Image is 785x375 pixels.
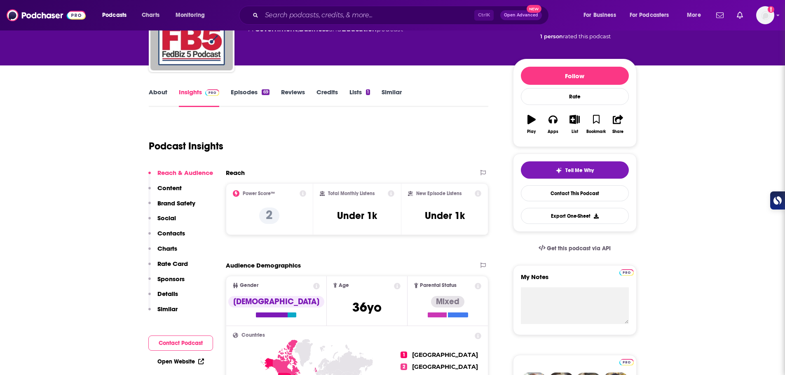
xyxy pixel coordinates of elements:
[521,273,629,287] label: My Notes
[179,88,220,107] a: InsightsPodchaser Pro
[148,290,178,305] button: Details
[7,7,86,23] img: Podchaser - Follow, Share and Rate Podcasts
[259,207,279,224] p: 2
[542,109,564,139] button: Apps
[316,88,338,107] a: Credits
[157,169,213,177] p: Reach & Audience
[148,335,213,351] button: Contact Podcast
[148,229,185,245] button: Contacts
[586,129,606,134] div: Bookmark
[401,352,407,358] span: 1
[681,9,711,22] button: open menu
[231,88,269,107] a: Episodes69
[619,269,634,276] img: Podchaser Pro
[527,129,536,134] div: Play
[412,351,478,359] span: [GEOGRAPHIC_DATA]
[157,214,176,222] p: Social
[382,88,402,107] a: Similar
[157,184,182,192] p: Content
[607,109,628,139] button: Share
[142,9,159,21] span: Charts
[262,9,474,22] input: Search podcasts, credits, & more...
[157,199,195,207] p: Brand Safety
[521,185,629,201] a: Contact This Podcast
[148,245,177,260] button: Charts
[756,6,774,24] span: Logged in as elleb2btech
[337,210,377,222] h3: Under 1k
[578,9,626,22] button: open menu
[148,199,195,214] button: Brand Safety
[149,88,167,107] a: About
[149,140,223,152] h1: Podcast Insights
[474,10,494,21] span: Ctrl K
[756,6,774,24] button: Show profile menu
[504,13,538,17] span: Open Advanced
[532,238,618,259] a: Get this podcast via API
[170,9,216,22] button: open menu
[352,299,382,315] span: 36 yo
[612,129,623,134] div: Share
[563,33,611,40] span: rated this podcast
[521,109,542,139] button: Play
[565,167,594,174] span: Tell Me Why
[148,214,176,229] button: Social
[768,6,774,13] svg: Add a profile image
[547,245,611,252] span: Get this podcast via API
[281,88,305,107] a: Reviews
[148,275,185,290] button: Sponsors
[226,261,301,269] h2: Audience Demographics
[157,275,185,283] p: Sponsors
[572,129,578,134] div: List
[262,89,269,95] div: 69
[521,88,629,105] div: Rate
[349,88,370,107] a: Lists1
[425,210,465,222] h3: Under 1k
[420,283,457,288] span: Parental Status
[157,290,178,298] p: Details
[527,5,541,13] span: New
[583,9,616,21] span: For Business
[102,9,127,21] span: Podcasts
[136,9,164,22] a: Charts
[226,169,245,177] h2: Reach
[148,305,178,320] button: Similar
[339,283,349,288] span: Age
[619,268,634,276] a: Pro website
[619,359,634,366] img: Podchaser Pro
[243,191,275,196] h2: Power Score™
[500,10,542,20] button: Open AdvancedNew
[148,184,182,199] button: Content
[521,161,629,179] button: tell me why sparkleTell Me Why
[247,6,557,25] div: Search podcasts, credits, & more...
[157,245,177,252] p: Charts
[240,283,258,288] span: Gender
[176,9,205,21] span: Monitoring
[540,33,563,40] span: 1 person
[630,9,669,21] span: For Podcasters
[148,260,188,275] button: Rate Card
[157,305,178,313] p: Similar
[96,9,137,22] button: open menu
[431,296,464,307] div: Mixed
[687,9,701,21] span: More
[521,67,629,85] button: Follow
[157,260,188,268] p: Rate Card
[564,109,585,139] button: List
[756,6,774,24] img: User Profile
[241,333,265,338] span: Countries
[548,129,558,134] div: Apps
[733,8,746,22] a: Show notifications dropdown
[328,191,375,196] h2: Total Monthly Listens
[401,363,407,370] span: 2
[555,167,562,174] img: tell me why sparkle
[412,363,478,370] span: [GEOGRAPHIC_DATA]
[157,358,204,365] a: Open Website
[521,208,629,224] button: Export One-Sheet
[619,358,634,366] a: Pro website
[228,296,324,307] div: [DEMOGRAPHIC_DATA]
[416,191,462,196] h2: New Episode Listens
[713,8,727,22] a: Show notifications dropdown
[586,109,607,139] button: Bookmark
[157,229,185,237] p: Contacts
